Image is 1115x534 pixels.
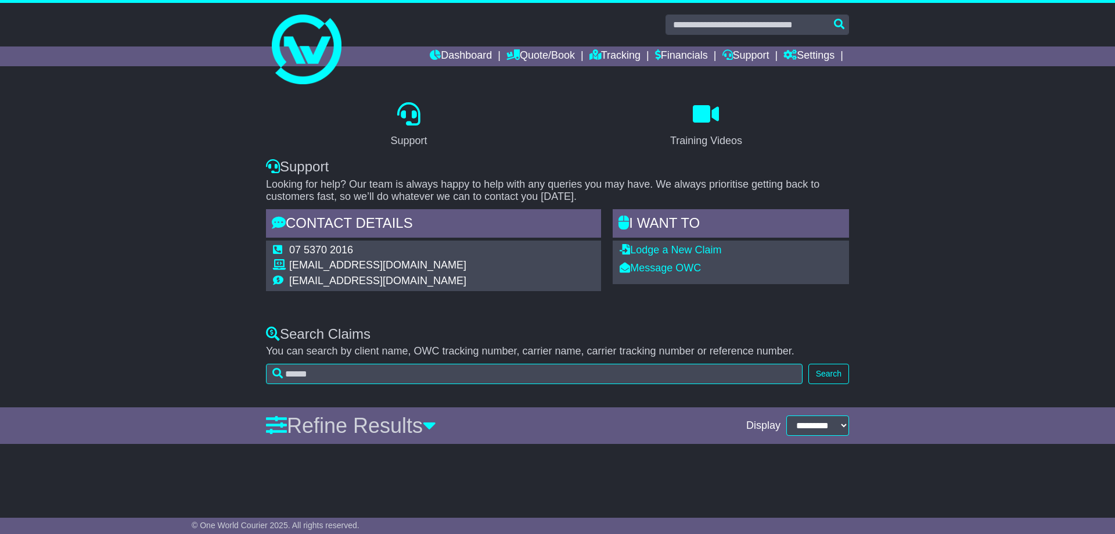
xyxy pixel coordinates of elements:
a: Tracking [589,46,641,66]
a: Dashboard [430,46,492,66]
div: Training Videos [670,133,742,149]
div: Search Claims [266,326,849,343]
a: Settings [783,46,835,66]
a: Quote/Book [506,46,575,66]
button: Search [808,364,849,384]
td: [EMAIL_ADDRESS][DOMAIN_NAME] [289,259,466,275]
span: © One World Courier 2025. All rights reserved. [192,521,359,530]
a: Support [383,98,434,153]
div: I WANT to [613,209,849,241]
a: Support [722,46,769,66]
p: Looking for help? Our team is always happy to help with any queries you may have. We always prior... [266,178,849,203]
a: Financials [655,46,708,66]
p: You can search by client name, OWC tracking number, carrier name, carrier tracking number or refe... [266,345,849,358]
a: Training Videos [663,98,750,153]
td: 07 5370 2016 [289,244,466,260]
div: Contact Details [266,209,601,241]
td: [EMAIL_ADDRESS][DOMAIN_NAME] [289,275,466,288]
div: Support [390,133,427,149]
a: Refine Results [266,414,436,438]
a: Message OWC [620,262,701,274]
span: Display [746,420,780,432]
div: Support [266,159,849,175]
a: Lodge a New Claim [620,244,721,256]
